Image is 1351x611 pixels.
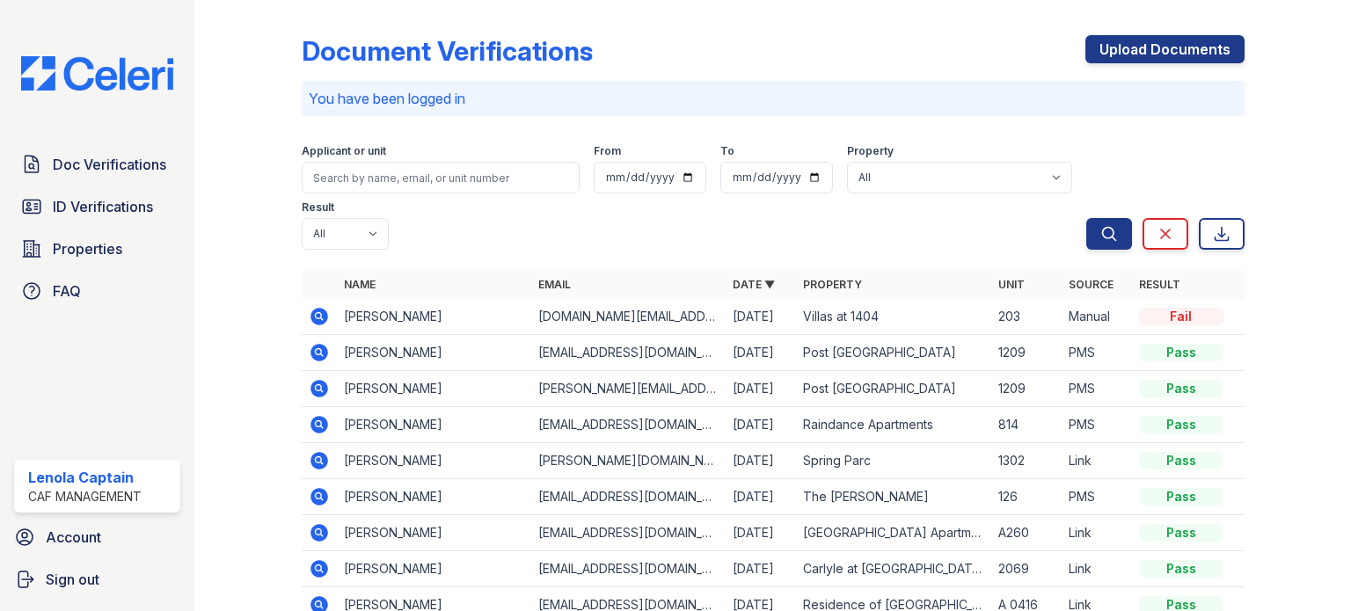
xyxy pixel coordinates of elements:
a: ID Verifications [14,189,180,224]
td: [DATE] [726,551,796,587]
label: To [720,144,734,158]
td: [PERSON_NAME] [337,551,531,587]
td: [PERSON_NAME] [337,407,531,443]
div: Pass [1139,452,1223,469]
img: CE_Logo_Blue-a8612792a0a2168367f1c8372b55b34899dd931a85d93a1a3d3e32e68fde9ad4.png [7,56,187,91]
a: Account [7,520,187,555]
td: [PERSON_NAME] [337,515,531,551]
td: 1302 [991,443,1062,479]
div: Pass [1139,524,1223,542]
a: Properties [14,231,180,266]
span: Sign out [46,569,99,590]
td: [DATE] [726,335,796,371]
td: [PERSON_NAME][EMAIL_ADDRESS][DOMAIN_NAME] [531,371,726,407]
td: Post [GEOGRAPHIC_DATA] [796,335,990,371]
td: [PERSON_NAME] [337,371,531,407]
span: ID Verifications [53,196,153,217]
div: Pass [1139,344,1223,361]
td: Manual [1062,299,1132,335]
td: [DATE] [726,443,796,479]
div: Pass [1139,416,1223,433]
td: [PERSON_NAME] [337,335,531,371]
td: [DATE] [726,407,796,443]
a: Source [1069,278,1114,291]
a: Doc Verifications [14,147,180,182]
a: Result [1139,278,1180,291]
a: Property [803,278,862,291]
a: Name [344,278,376,291]
td: [EMAIL_ADDRESS][DOMAIN_NAME] [531,335,726,371]
td: PMS [1062,335,1132,371]
td: [EMAIL_ADDRESS][DOMAIN_NAME] [531,551,726,587]
td: A260 [991,515,1062,551]
td: [DATE] [726,515,796,551]
a: Sign out [7,562,187,597]
td: 1209 [991,335,1062,371]
td: Villas at 1404 [796,299,990,335]
td: [PERSON_NAME] [337,299,531,335]
td: [PERSON_NAME] [337,479,531,515]
td: [EMAIL_ADDRESS][DOMAIN_NAME] [531,515,726,551]
div: Lenola Captain [28,467,142,488]
td: Link [1062,551,1132,587]
td: [DATE] [726,371,796,407]
label: Property [847,144,894,158]
td: [DATE] [726,479,796,515]
div: CAF Management [28,488,142,506]
label: Applicant or unit [302,144,386,158]
td: [DOMAIN_NAME][EMAIL_ADDRESS][DOMAIN_NAME] [531,299,726,335]
div: Pass [1139,488,1223,506]
span: Properties [53,238,122,259]
div: Fail [1139,308,1223,325]
div: Pass [1139,560,1223,578]
td: [EMAIL_ADDRESS][DOMAIN_NAME] [531,479,726,515]
td: PMS [1062,371,1132,407]
td: Carlyle at [GEOGRAPHIC_DATA] [796,551,990,587]
span: Account [46,527,101,548]
td: 2069 [991,551,1062,587]
td: [EMAIL_ADDRESS][DOMAIN_NAME] [531,407,726,443]
span: FAQ [53,280,81,302]
p: You have been logged in [309,88,1238,109]
input: Search by name, email, or unit number [302,162,580,193]
td: Post [GEOGRAPHIC_DATA] [796,371,990,407]
td: [PERSON_NAME] [337,443,531,479]
td: Link [1062,515,1132,551]
td: Raindance Apartments [796,407,990,443]
div: Document Verifications [302,35,593,67]
a: FAQ [14,273,180,309]
span: Doc Verifications [53,154,166,175]
div: Pass [1139,380,1223,397]
td: PMS [1062,407,1132,443]
label: Result [302,200,334,215]
td: Spring Parc [796,443,990,479]
td: [PERSON_NAME][DOMAIN_NAME][EMAIL_ADDRESS][DOMAIN_NAME] [531,443,726,479]
td: 203 [991,299,1062,335]
td: Link [1062,443,1132,479]
td: 814 [991,407,1062,443]
a: Unit [998,278,1025,291]
label: From [594,144,621,158]
a: Date ▼ [733,278,775,291]
td: PMS [1062,479,1132,515]
td: 126 [991,479,1062,515]
td: 1209 [991,371,1062,407]
td: [GEOGRAPHIC_DATA] Apartments [796,515,990,551]
td: [DATE] [726,299,796,335]
td: The [PERSON_NAME] [796,479,990,515]
a: Upload Documents [1085,35,1245,63]
a: Email [538,278,571,291]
